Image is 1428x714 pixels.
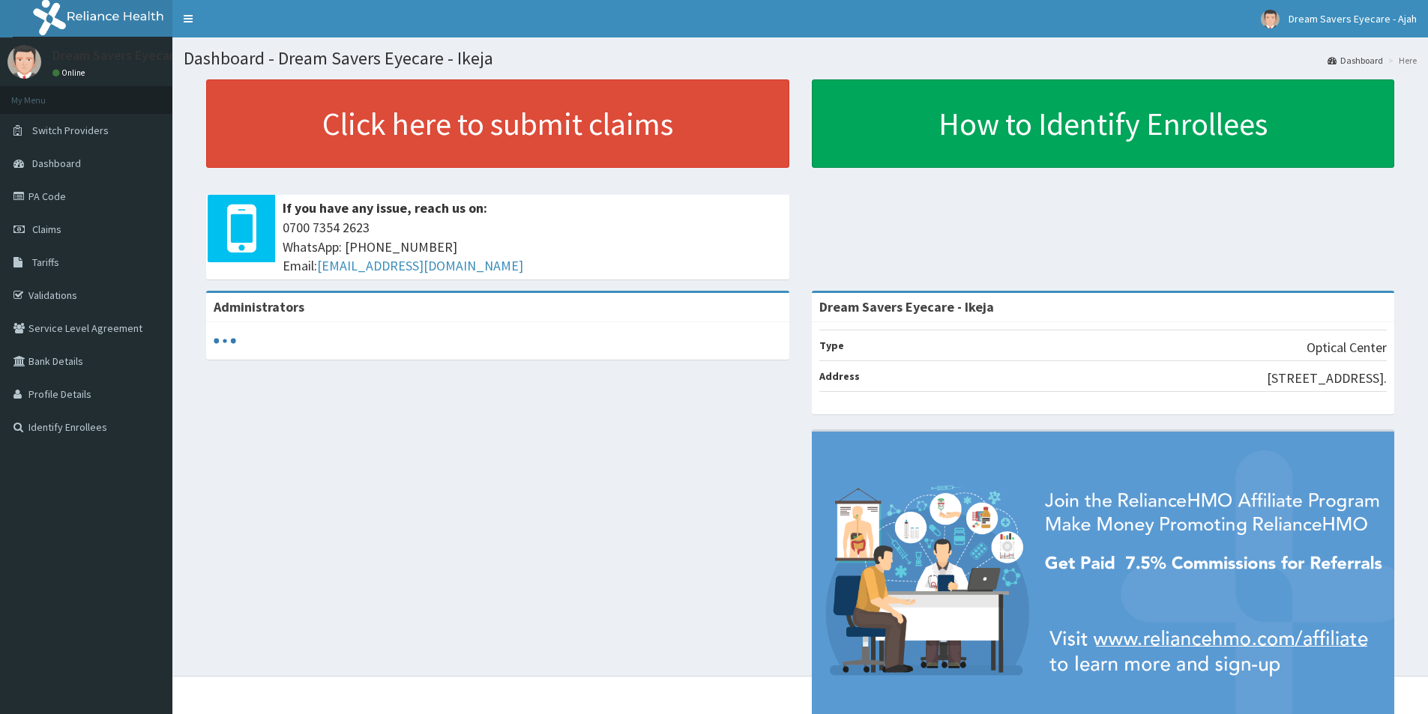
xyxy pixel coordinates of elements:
a: [EMAIL_ADDRESS][DOMAIN_NAME] [317,257,523,274]
span: Dashboard [32,157,81,170]
a: How to Identify Enrollees [812,79,1395,168]
img: User Image [7,45,41,79]
strong: Dream Savers Eyecare - Ikeja [819,298,994,315]
p: Optical Center [1307,338,1387,357]
b: Address [819,369,860,383]
b: Administrators [214,298,304,315]
span: Tariffs [32,255,59,269]
span: Switch Providers [32,124,109,137]
span: Claims [32,223,61,236]
span: Dream Savers Eyecare - Ajah [1289,12,1417,25]
p: Dream Savers Eyecare - Ajah [52,49,217,62]
a: Dashboard [1328,54,1383,67]
img: User Image [1261,10,1280,28]
p: [STREET_ADDRESS]. [1267,369,1387,388]
a: Online [52,67,88,78]
svg: audio-loading [214,330,236,352]
a: Click here to submit claims [206,79,789,168]
b: Type [819,339,844,352]
li: Here [1385,54,1417,67]
span: 0700 7354 2623 WhatsApp: [PHONE_NUMBER] Email: [283,218,782,276]
b: If you have any issue, reach us on: [283,199,487,217]
h1: Dashboard - Dream Savers Eyecare - Ikeja [184,49,1417,68]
